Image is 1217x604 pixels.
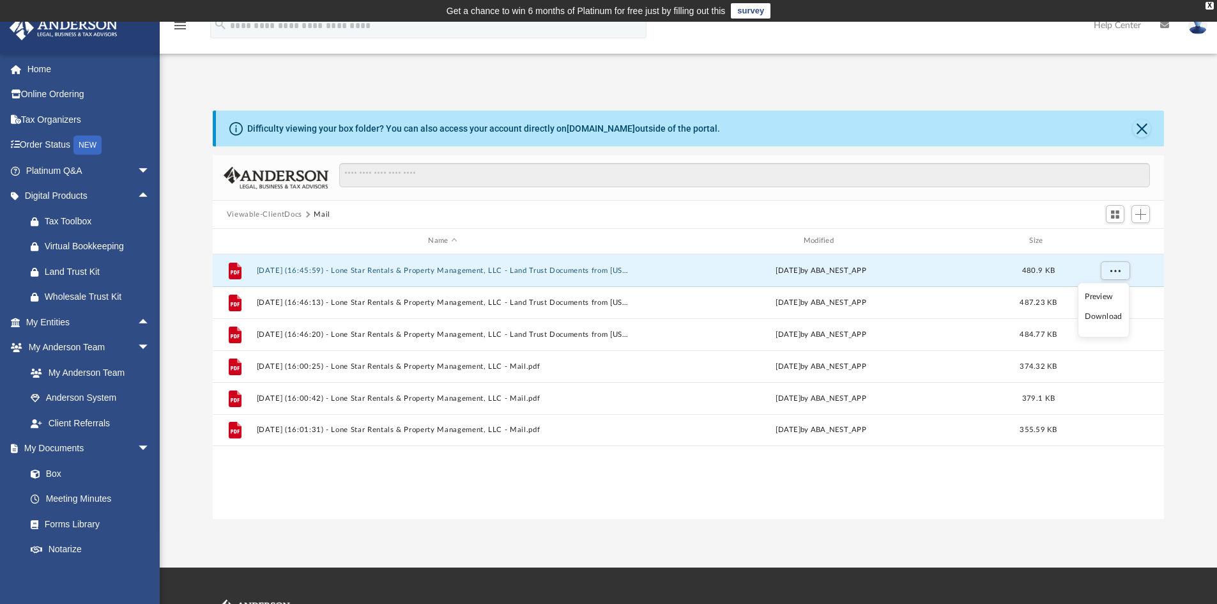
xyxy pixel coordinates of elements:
img: Anderson Advisors Platinum Portal [6,15,121,40]
a: Forms Library [18,511,157,537]
a: Land Trust Kit [18,259,169,284]
div: Name [256,235,629,247]
button: Close [1133,120,1151,137]
div: Difficulty viewing your box folder? You can also access your account directly on outside of the p... [247,122,720,136]
button: Viewable-ClientDocs [227,209,302,221]
a: survey [731,3,770,19]
a: Box [18,461,157,486]
a: Notarize [18,537,163,562]
a: Meeting Minutes [18,486,163,512]
button: [DATE] (16:45:59) - Lone Star Rentals & Property Management, LLC - Land Trust Documents from [US_... [256,267,629,275]
div: [DATE] by ABA_NEST_APP [634,265,1007,276]
button: [DATE] (16:46:13) - Lone Star Rentals & Property Management, LLC - Land Trust Documents from [US_... [256,298,629,307]
li: Download [1085,310,1122,323]
div: [DATE] by ABA_NEST_APP [634,392,1007,404]
ul: More options [1078,283,1129,337]
button: More options [1100,261,1129,280]
span: arrow_drop_down [137,158,163,184]
a: Anderson System [18,385,163,411]
span: 379.1 KB [1022,394,1055,401]
div: Virtual Bookkeeping [45,238,153,254]
button: Add [1131,205,1151,223]
span: arrow_drop_down [137,335,163,361]
a: Platinum Q&Aarrow_drop_down [9,158,169,183]
div: NEW [73,136,102,155]
a: My Anderson Team [18,360,157,385]
input: Search files and folders [339,163,1150,187]
button: [DATE] (16:01:31) - Lone Star Rentals & Property Management, LLC - Mail.pdf [256,426,629,434]
button: [DATE] (16:00:25) - Lone Star Rentals & Property Management, LLC - Mail.pdf [256,362,629,371]
a: My Documentsarrow_drop_down [9,436,163,461]
a: Tax Organizers [9,107,169,132]
div: [DATE] by ABA_NEST_APP [634,360,1007,372]
span: 480.9 KB [1022,267,1055,274]
span: arrow_drop_up [137,183,163,210]
div: Modified [634,235,1007,247]
button: Switch to Grid View [1106,205,1125,223]
a: Tax Toolbox [18,208,169,234]
a: My Entitiesarrow_drop_up [9,309,169,335]
span: 374.32 KB [1020,362,1057,369]
div: id [218,235,250,247]
li: Preview [1085,290,1122,304]
a: menu [172,24,188,33]
span: arrow_drop_down [137,436,163,462]
div: Wholesale Trust Kit [45,289,153,305]
a: Home [9,56,169,82]
div: Size [1013,235,1064,247]
a: Online Ordering [9,82,169,107]
i: search [213,17,227,31]
div: grid [213,254,1165,519]
a: Digital Productsarrow_drop_up [9,183,169,209]
i: menu [172,18,188,33]
span: 487.23 KB [1020,298,1057,306]
div: Tax Toolbox [45,213,153,229]
a: Virtual Bookkeeping [18,234,169,259]
img: User Pic [1188,16,1207,35]
div: id [1069,235,1159,247]
div: Land Trust Kit [45,264,153,280]
a: Wholesale Trust Kit [18,284,169,310]
span: 484.77 KB [1020,330,1057,337]
div: [DATE] by ABA_NEST_APP [634,297,1007,308]
a: Order StatusNEW [9,132,169,159]
div: [DATE] by ABA_NEST_APP [634,424,1007,436]
a: My Anderson Teamarrow_drop_down [9,335,163,360]
div: [DATE] by ABA_NEST_APP [634,329,1007,340]
div: close [1206,2,1214,10]
button: Mail [314,209,330,221]
a: [DOMAIN_NAME] [567,123,635,134]
span: arrow_drop_up [137,309,163,336]
button: [DATE] (16:00:42) - Lone Star Rentals & Property Management, LLC - Mail.pdf [256,394,629,403]
button: [DATE] (16:46:20) - Lone Star Rentals & Property Management, LLC - Land Trust Documents from [US_... [256,330,629,339]
span: 355.59 KB [1020,426,1057,433]
div: Get a chance to win 6 months of Platinum for free just by filling out this [447,3,726,19]
a: Client Referrals [18,410,163,436]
